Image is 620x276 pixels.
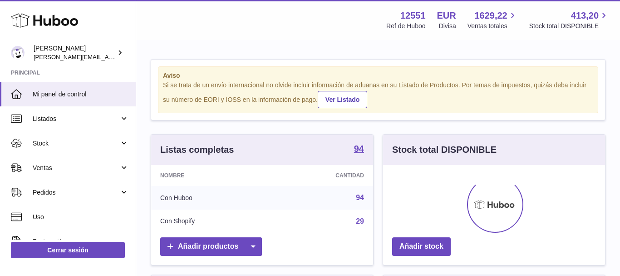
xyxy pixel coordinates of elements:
strong: Aviso [163,71,593,80]
a: 413,20 Stock total DISPONIBLE [529,10,609,30]
th: Cantidad [269,165,373,186]
span: Listados [33,115,119,123]
a: Añadir productos [160,237,262,256]
a: Cerrar sesión [11,242,125,258]
span: Ventas [33,164,119,172]
h3: Listas completas [160,144,234,156]
strong: 94 [354,144,364,153]
span: 413,20 [571,10,599,22]
span: Pedidos [33,188,119,197]
div: [PERSON_NAME] [34,44,115,61]
span: [PERSON_NAME][EMAIL_ADDRESS][PERSON_NAME][DOMAIN_NAME] [34,53,231,60]
span: 1629,22 [474,10,507,22]
td: Con Huboo [151,186,269,210]
th: Nombre [151,165,269,186]
a: 94 [356,194,364,201]
a: 94 [354,144,364,155]
a: Añadir stock [392,237,451,256]
td: Con Shopify [151,210,269,233]
span: Stock total DISPONIBLE [529,22,609,30]
div: Ref de Huboo [386,22,425,30]
span: Mi panel de control [33,90,129,99]
span: Facturación y pagos [33,237,119,246]
img: gerardo.montoiro@cleverenterprise.es [11,46,25,60]
strong: 12551 [400,10,426,22]
a: Ver Listado [318,91,367,108]
span: Ventas totales [467,22,518,30]
a: 1629,22 Ventas totales [467,10,518,30]
span: Stock [33,139,119,148]
div: Si se trata de un envío internacional no olvide incluir información de aduanas en su Listado de P... [163,81,593,108]
a: 29 [356,217,364,225]
span: Uso [33,213,129,221]
div: Divisa [439,22,456,30]
h3: Stock total DISPONIBLE [392,144,497,156]
strong: EUR [437,10,456,22]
